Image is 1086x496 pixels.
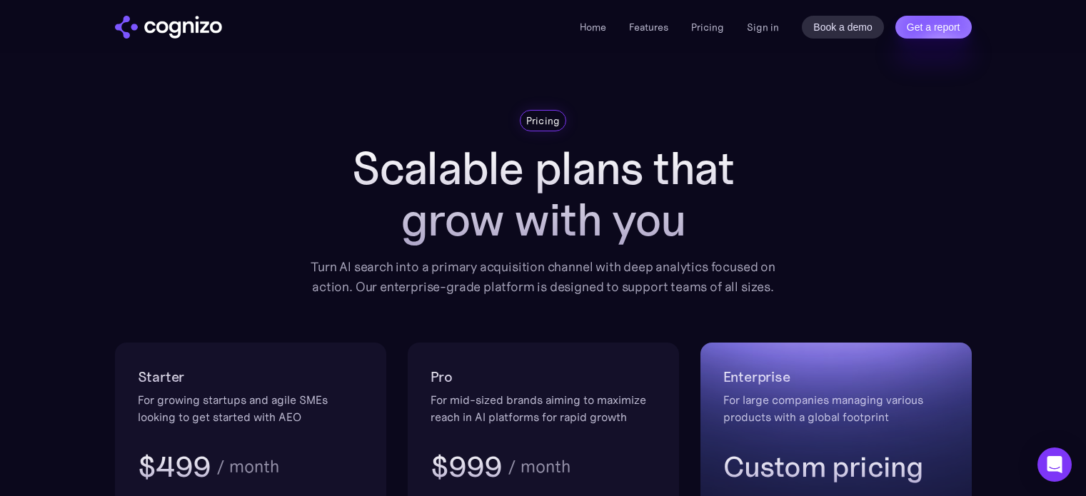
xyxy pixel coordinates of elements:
[508,458,570,475] div: / month
[431,391,656,425] div: For mid-sized brands aiming to maximize reach in AI platforms for rapid growth
[580,21,606,34] a: Home
[526,113,560,128] div: Pricing
[1037,447,1072,482] div: Open Intercom Messenger
[138,391,363,425] div: For growing startups and agile SMEs looking to get started with AEO
[691,21,724,34] a: Pricing
[629,21,668,34] a: Features
[723,448,949,485] h3: Custom pricing
[895,16,972,39] a: Get a report
[723,391,949,425] div: For large companies managing various products with a global footprint
[216,458,279,475] div: / month
[138,365,363,388] h2: Starter
[723,365,949,388] h2: Enterprise
[431,365,656,388] h2: Pro
[747,19,779,36] a: Sign in
[138,448,211,485] h3: $499
[115,16,222,39] a: home
[301,257,786,297] div: Turn AI search into a primary acquisition channel with deep analytics focused on action. Our ente...
[802,16,884,39] a: Book a demo
[301,143,786,246] h1: Scalable plans that grow with you
[115,16,222,39] img: cognizo logo
[431,448,503,485] h3: $999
